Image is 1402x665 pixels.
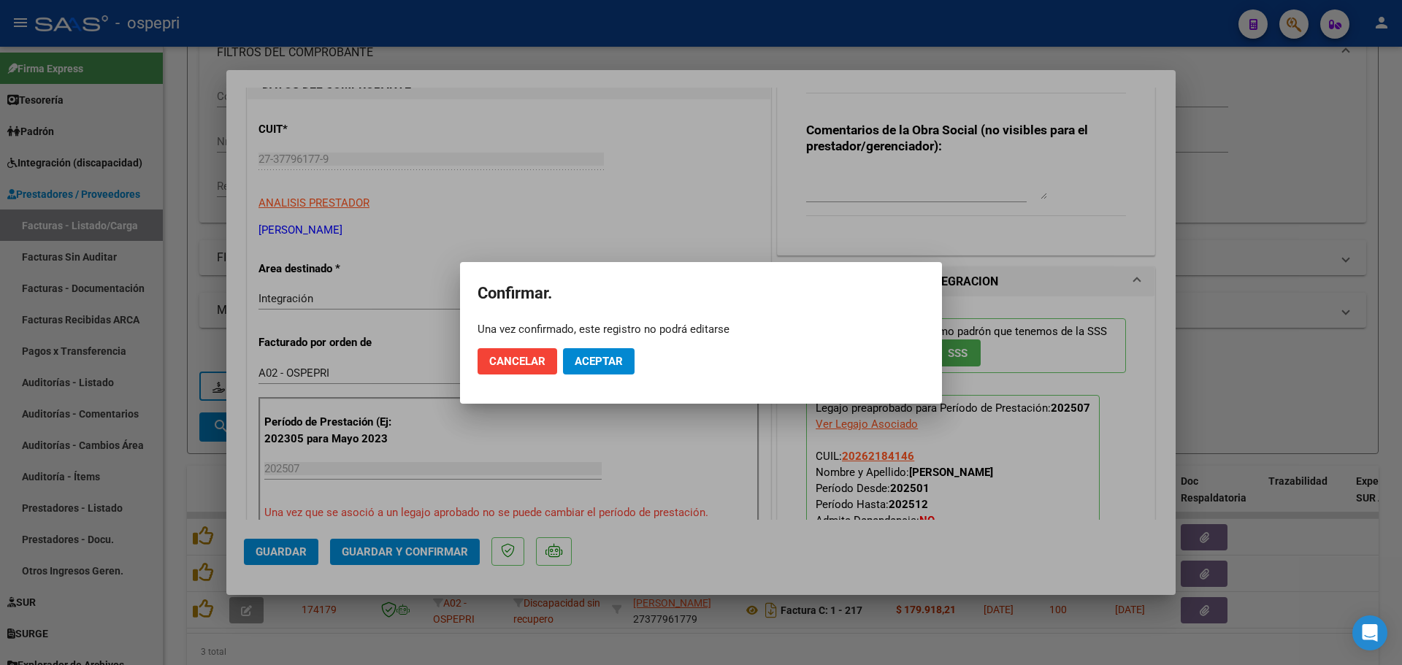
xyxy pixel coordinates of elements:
div: Una vez confirmado, este registro no podrá editarse [478,322,924,337]
button: Cancelar [478,348,557,374]
span: Aceptar [575,355,623,368]
button: Aceptar [563,348,635,374]
div: Open Intercom Messenger [1352,615,1387,650]
span: Cancelar [489,355,545,368]
h2: Confirmar. [478,280,924,307]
